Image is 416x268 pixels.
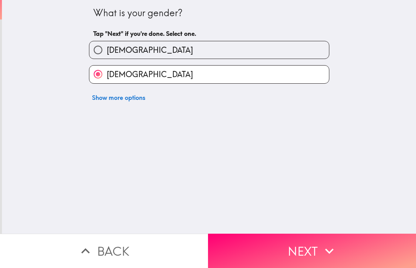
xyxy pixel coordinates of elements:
[107,69,193,80] span: [DEMOGRAPHIC_DATA]
[89,90,148,105] button: Show more options
[89,66,329,83] button: [DEMOGRAPHIC_DATA]
[208,234,416,268] button: Next
[107,45,193,56] span: [DEMOGRAPHIC_DATA]
[89,41,329,59] button: [DEMOGRAPHIC_DATA]
[93,7,325,20] div: What is your gender?
[93,29,325,38] h6: Tap "Next" if you're done. Select one.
